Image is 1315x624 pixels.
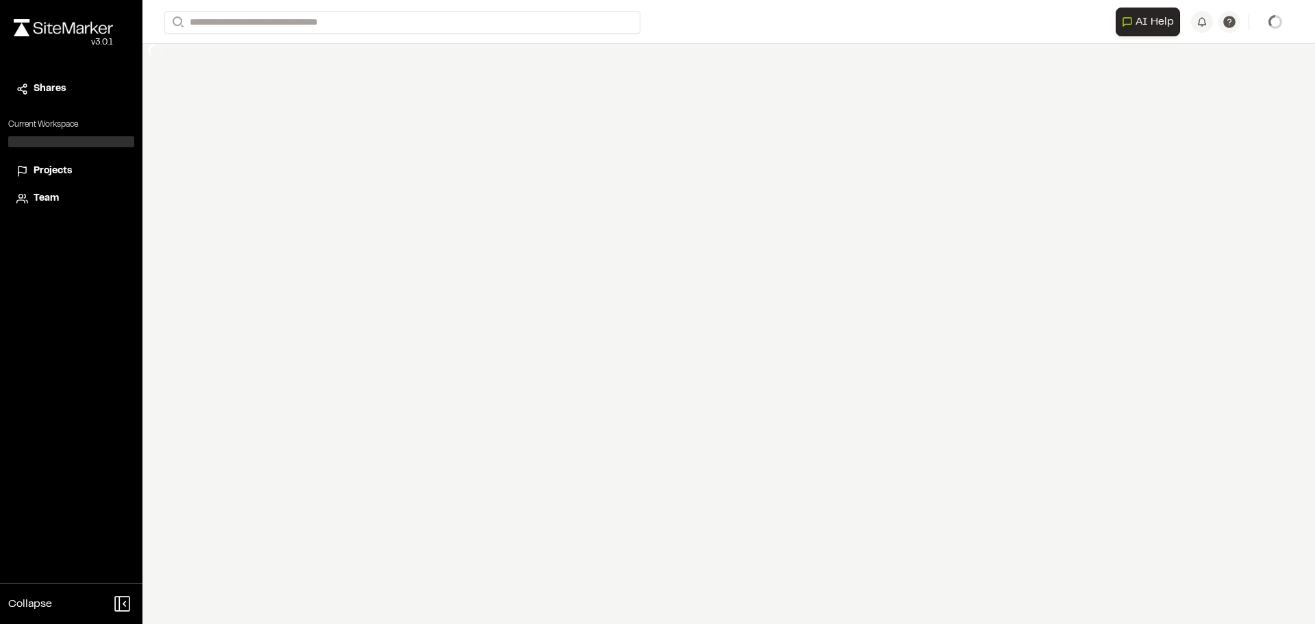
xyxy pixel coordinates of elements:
[34,164,72,179] span: Projects
[8,118,134,131] p: Current Workspace
[8,596,52,612] span: Collapse
[34,82,66,97] span: Shares
[16,191,126,206] a: Team
[1116,8,1186,36] div: Open AI Assistant
[34,191,59,206] span: Team
[16,164,126,179] a: Projects
[14,19,113,36] img: rebrand.png
[1116,8,1180,36] button: Open AI Assistant
[1136,14,1174,30] span: AI Help
[16,82,126,97] a: Shares
[14,36,113,49] div: Oh geez...please don't...
[164,11,189,34] button: Search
